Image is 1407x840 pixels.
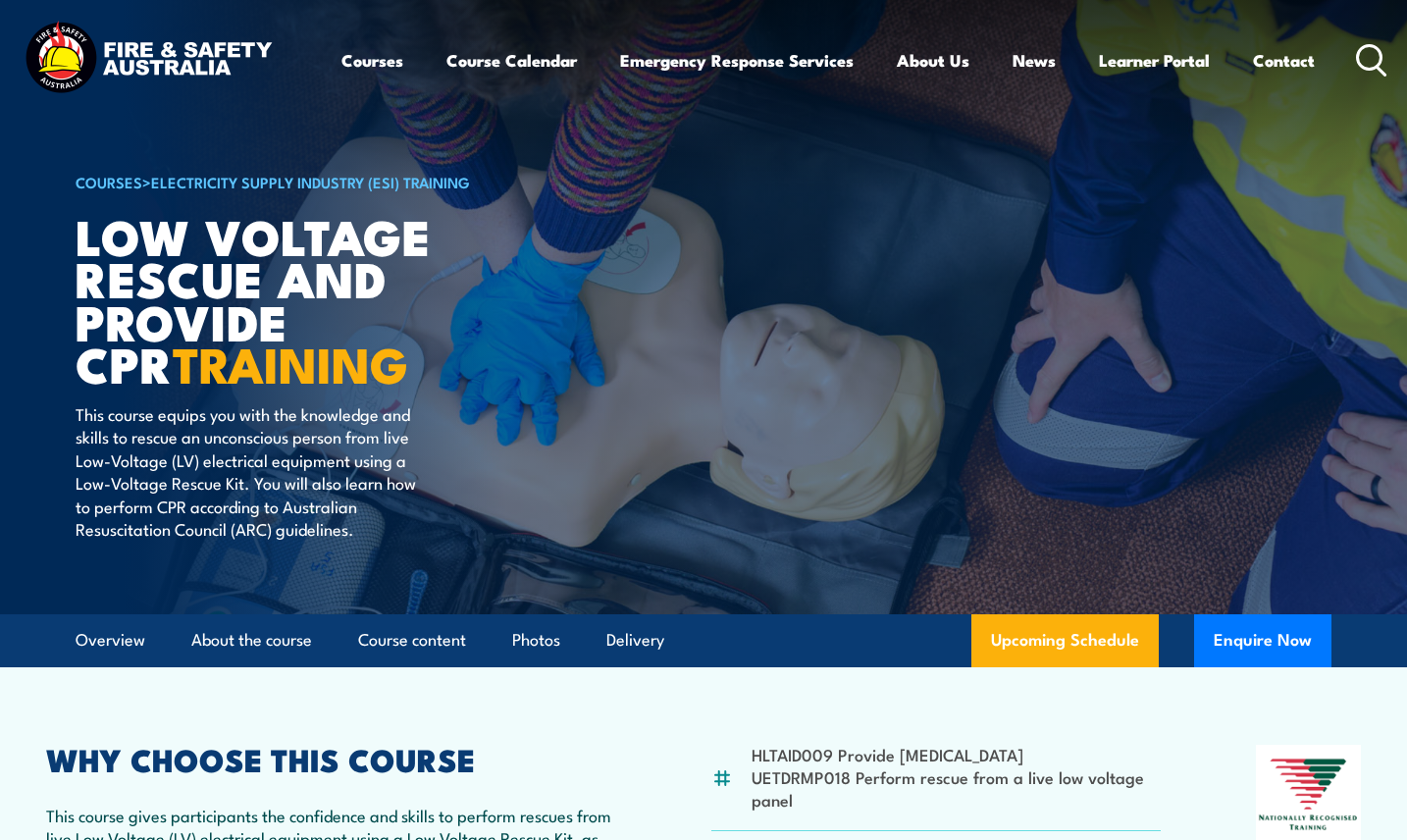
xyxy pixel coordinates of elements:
[76,614,145,666] a: Overview
[752,765,1160,812] li: UETDRMP018 Perform rescue from a live low voltage panel
[446,34,577,86] a: Course Calendar
[76,214,560,384] h1: Low Voltage Rescue and Provide CPR
[1253,34,1315,86] a: Contact
[76,170,560,193] h6: >
[341,34,403,86] a: Courses
[46,745,616,772] h2: WHY CHOOSE THIS COURSE
[173,325,408,400] strong: TRAINING
[358,614,466,666] a: Course content
[620,34,854,86] a: Emergency Response Services
[76,171,142,192] a: COURSES
[752,743,1160,765] li: HLTAID009 Provide [MEDICAL_DATA]
[1194,614,1331,667] button: Enquire Now
[191,614,312,666] a: About the course
[971,614,1159,667] a: Upcoming Schedule
[1013,34,1056,86] a: News
[512,614,560,666] a: Photos
[151,171,470,192] a: Electricity Supply Industry (ESI) Training
[1099,34,1210,86] a: Learner Portal
[606,614,664,666] a: Delivery
[76,402,434,540] p: This course equips you with the knowledge and skills to rescue an unconscious person from live Lo...
[897,34,969,86] a: About Us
